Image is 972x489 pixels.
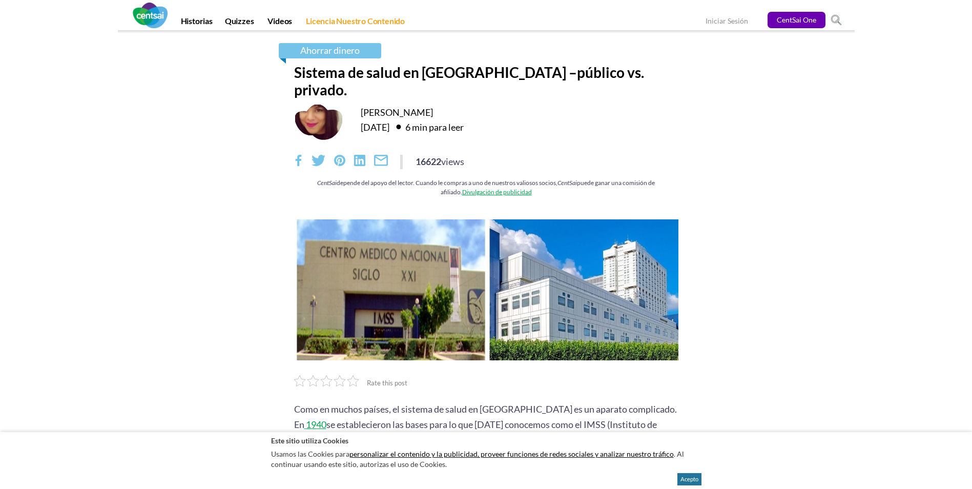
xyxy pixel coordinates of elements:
[557,179,577,187] em: CentSai
[364,379,410,387] span: Rate this post
[294,403,677,430] span: Como en muchos países, el sistema de salud en [GEOGRAPHIC_DATA] es un aparato complicado. En
[304,419,326,430] a: 1940
[294,219,678,360] img: Sistema de salud en México –público vs. privado.
[219,16,260,30] a: Quizzes
[175,16,219,30] a: Historias
[462,188,532,196] a: Divulgación de publicidad
[361,121,389,133] time: [DATE]
[271,436,701,445] h2: Este sitio utiliza Cookies
[279,43,381,58] a: Ahorrar dinero
[306,419,326,430] span: 1940
[317,179,337,187] em: CentSai
[133,3,168,28] img: CentSai
[441,156,464,167] span: views
[294,419,663,461] span: se establecieron las bases para lo que [DATE] conocemos como el IMSS (Instituto de Seguro Social)...
[261,16,298,30] a: Videos
[294,178,678,196] div: depende del apoyo del lector. Cuando le compras a uno de nuestros valiosos socios, puede ganar un...
[706,16,748,27] a: Iniciar Sesión
[271,446,701,472] p: Usamos las Cookies para . Al continuar usando este sitio, autorizas el uso de Cookies.
[300,16,411,30] a: Licencia Nuestro Contenido
[391,118,464,135] div: 6 min para leer
[416,155,464,168] div: 16622
[361,107,433,118] a: [PERSON_NAME]
[677,473,701,485] button: Acepto
[768,12,825,28] a: CentSai One
[294,64,678,98] h1: Sistema de salud en [GEOGRAPHIC_DATA] –público vs. privado.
